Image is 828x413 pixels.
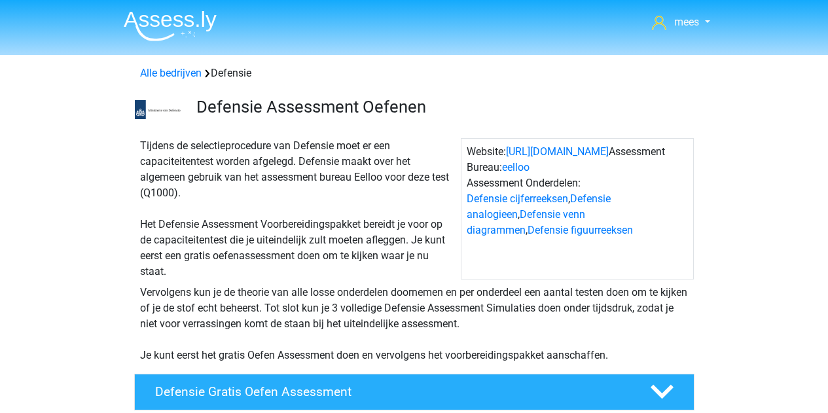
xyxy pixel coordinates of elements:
h3: Defensie Assessment Oefenen [196,97,684,117]
div: Vervolgens kun je de theorie van alle losse onderdelen doornemen en per onderdeel een aantal test... [135,285,694,363]
div: Website: Assessment Bureau: Assessment Onderdelen: , , , [461,138,694,279]
img: Assessly [124,10,217,41]
a: eelloo [502,161,530,173]
div: Tijdens de selectieprocedure van Defensie moet er een capaciteitentest worden afgelegd. Defensie ... [135,138,461,279]
a: mees [647,14,715,30]
a: Defensie analogieen [467,192,611,221]
span: mees [674,16,699,28]
h4: Defensie Gratis Oefen Assessment [155,384,629,399]
a: [URL][DOMAIN_NAME] [506,145,609,158]
div: Defensie [135,65,694,81]
a: Defensie cijferreeksen [467,192,568,205]
a: Defensie Gratis Oefen Assessment [129,374,700,410]
a: Defensie figuurreeksen [528,224,633,236]
a: Alle bedrijven [140,67,202,79]
a: Defensie venn diagrammen [467,208,585,236]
